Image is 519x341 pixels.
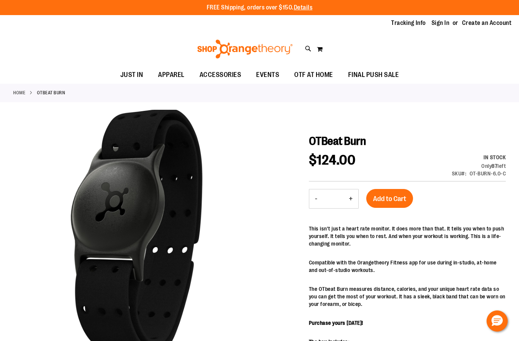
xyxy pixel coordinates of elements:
[158,66,184,83] span: APPAREL
[120,66,143,83] span: JUST IN
[348,66,399,83] span: FINAL PUSH SALE
[452,162,506,170] div: Only 87 left
[487,310,508,332] button: Hello, have a question? Let’s chat.
[287,66,341,83] a: OTF AT HOME
[452,170,467,177] strong: SKU
[150,66,192,84] a: APPAREL
[462,19,512,27] a: Create an Account
[294,66,333,83] span: OTF AT HOME
[309,189,323,208] button: Decrease product quantity
[192,66,249,84] a: ACCESSORIES
[391,19,426,27] a: Tracking Info
[309,152,356,168] span: $124.00
[341,66,407,84] a: FINAL PUSH SALE
[196,40,294,58] img: Shop Orangetheory
[294,4,313,11] a: Details
[13,89,25,96] a: Home
[470,170,506,177] div: OT-BURN-6.0-C
[366,189,413,208] button: Add to Cart
[309,320,363,326] b: Purchase yours [DATE]!
[37,89,65,96] strong: OTBeat Burn
[431,19,450,27] a: Sign In
[249,66,287,84] a: EVENTS
[491,163,498,169] strong: 87
[484,154,506,160] span: In stock
[207,3,313,12] p: FREE Shipping, orders over $150.
[309,259,506,274] p: Compatible with the Orangetheory Fitness app for use during in-studio, at-home and out-of-studio ...
[309,225,506,247] p: This isn't just a heart rate monitor. It does more than that. It tells you when to push yourself....
[113,66,151,84] a: JUST IN
[309,135,366,147] span: OTBeat Burn
[323,190,343,208] input: Product quantity
[373,195,406,203] span: Add to Cart
[200,66,241,83] span: ACCESSORIES
[452,154,506,161] div: Availability
[343,189,358,208] button: Increase product quantity
[309,285,506,308] p: The OTbeat Burn measures distance, calories, and your unique heart rate data so you can get the m...
[256,66,279,83] span: EVENTS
